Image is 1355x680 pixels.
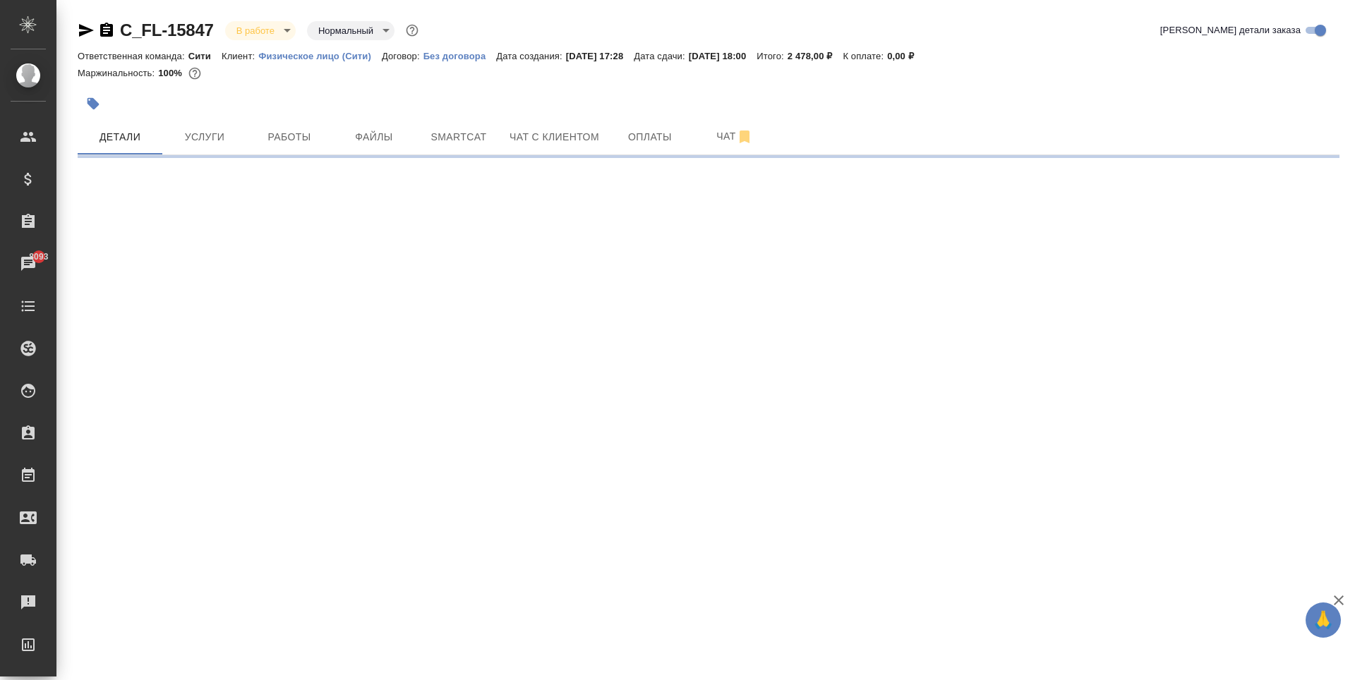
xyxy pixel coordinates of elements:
a: 8093 [4,246,53,281]
a: Без договора [423,49,497,61]
span: Файлы [340,128,408,146]
a: Физическое лицо (Сити) [258,49,382,61]
p: Дата создания: [496,51,565,61]
button: Доп статусы указывают на важность/срочность заказа [403,21,421,40]
p: 0,00 ₽ [887,51,925,61]
p: К оплате: [843,51,887,61]
span: Чат с клиентом [510,128,599,146]
button: 0.70 RUB; [186,64,204,83]
svg: Отписаться [736,128,753,145]
span: 8093 [20,250,56,264]
p: [DATE] 18:00 [689,51,757,61]
button: Скопировать ссылку для ЯМессенджера [78,22,95,39]
button: Скопировать ссылку [98,22,115,39]
span: 🙏 [1311,605,1335,635]
button: 🙏 [1306,602,1341,638]
div: В работе [307,21,395,40]
p: Без договора [423,51,497,61]
span: Чат [701,128,769,145]
p: Сити [188,51,222,61]
span: Услуги [171,128,239,146]
p: Итого: [757,51,787,61]
a: C_FL-15847 [120,20,214,40]
p: Физическое лицо (Сити) [258,51,382,61]
span: Работы [255,128,323,146]
button: В работе [232,25,279,37]
button: Добавить тэг [78,88,109,119]
span: Smartcat [425,128,493,146]
p: Клиент: [222,51,258,61]
p: 100% [158,68,186,78]
div: В работе [225,21,296,40]
button: Нормальный [314,25,378,37]
p: Дата сдачи: [634,51,688,61]
p: 2 478,00 ₽ [788,51,843,61]
p: Ответственная команда: [78,51,188,61]
span: [PERSON_NAME] детали заказа [1160,23,1301,37]
span: Оплаты [616,128,684,146]
p: Маржинальность: [78,68,158,78]
span: Детали [86,128,154,146]
p: [DATE] 17:28 [566,51,634,61]
p: Договор: [382,51,423,61]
